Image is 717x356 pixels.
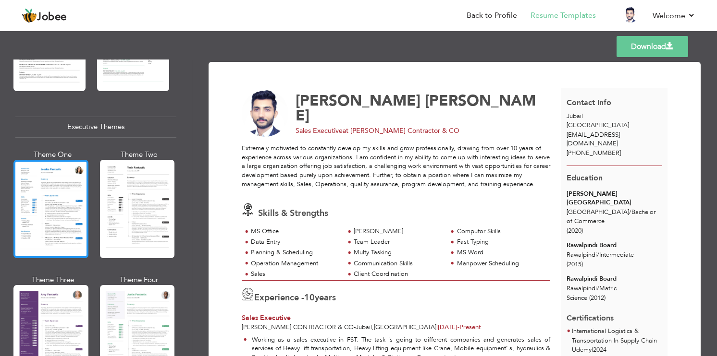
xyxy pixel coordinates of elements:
[592,345,593,354] span: |
[567,260,583,269] span: (2015)
[296,91,536,126] span: [PERSON_NAME]
[457,259,545,268] div: Manpower Scheduling
[438,323,459,332] span: [DATE]
[258,207,328,219] span: Skills & Strengths
[623,7,638,23] img: Profile Img
[15,150,90,160] div: Theme One
[567,284,617,293] span: Rawalpindi Matric
[251,237,339,247] div: Data Entry
[617,36,688,57] a: Download
[567,208,655,225] span: [GEOGRAPHIC_DATA] Bachelor of Commerce
[589,294,606,302] span: (2012)
[567,226,583,235] span: (2020)
[22,8,67,24] a: Jobee
[567,250,634,259] span: Rawalpindi Intermediate
[531,10,596,21] a: Resume Templates
[354,323,356,332] span: -
[572,327,657,345] span: International Logistics & Transportation In Supply Chain
[15,275,90,285] div: Theme Three
[37,12,67,23] span: Jobee
[436,323,438,332] span: |
[567,112,583,120] span: Jubail
[597,250,599,259] span: /
[629,208,631,216] span: /
[354,259,442,268] div: Communication Skills
[567,121,629,130] span: [GEOGRAPHIC_DATA]
[296,91,420,111] span: [PERSON_NAME]
[457,237,545,247] div: Fast Typing
[251,270,339,279] div: Sales
[254,292,304,304] span: Experience -
[356,323,372,332] span: Jubail
[296,126,343,135] span: Sales Executive
[374,323,436,332] span: [GEOGRAPHIC_DATA]
[354,237,442,247] div: Team Leader
[242,144,550,189] div: Extremely motivated to constantly develop my skills and grow professionally, drawing from over 10...
[354,227,442,236] div: [PERSON_NAME]
[354,248,442,257] div: Multy Tasking
[251,248,339,257] div: Planning & Scheduling
[343,126,459,135] span: at [PERSON_NAME] Contractor & CO
[372,323,374,332] span: ,
[457,227,545,236] div: Computor Skills
[242,313,291,322] span: Sales Executive
[457,323,459,332] span: -
[457,248,545,257] div: MS Word
[251,259,339,268] div: Operation Management
[567,173,603,183] span: Education
[304,292,336,304] label: years
[438,323,481,332] span: Present
[567,294,587,302] span: Science
[567,131,620,148] span: [EMAIL_ADDRESS][DOMAIN_NAME]
[15,117,176,137] div: Executive Themes
[102,150,177,160] div: Theme Two
[572,345,662,355] p: Udemy 2024
[597,284,599,293] span: /
[567,149,621,157] span: [PHONE_NUMBER]
[354,270,442,279] div: Client Coordination
[653,10,695,22] a: Welcome
[567,97,611,108] span: Contact Info
[567,241,662,250] div: Rawalpindi Board
[22,8,37,24] img: jobee.io
[567,190,662,207] div: [PERSON_NAME][GEOGRAPHIC_DATA]
[567,274,662,284] div: Rawalpindi Board
[467,10,517,21] a: Back to Profile
[251,227,339,236] div: MS Office
[567,306,614,324] span: Certifications
[242,323,354,332] span: [PERSON_NAME] Contractor & Co
[242,90,289,137] img: No image
[102,275,177,285] div: Theme Four
[304,292,315,304] span: 10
